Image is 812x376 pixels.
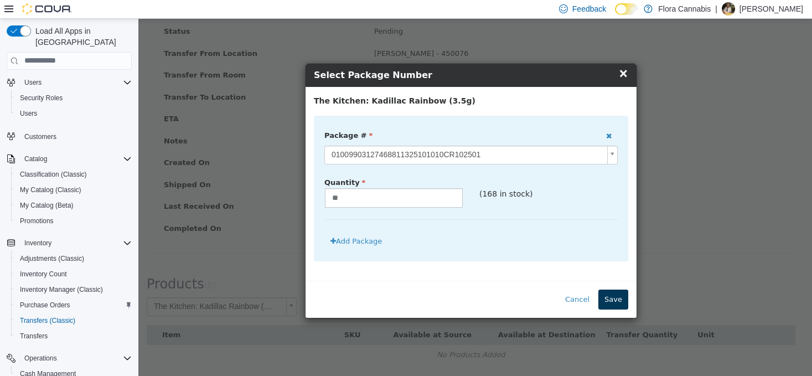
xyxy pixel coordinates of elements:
span: Customers [20,129,132,143]
span: Customers [24,132,56,141]
span: Purchase Orders [15,298,132,312]
button: Catalog [20,152,51,166]
a: Security Roles [15,91,67,105]
button: Transfers (Classic) [11,313,136,328]
img: Cova [22,3,72,14]
button: Classification (Classic) [11,167,136,182]
a: Users [15,107,42,120]
span: × [480,48,490,61]
span: Operations [24,354,57,363]
span: Classification (Classic) [20,170,87,179]
span: Transfers [15,329,132,343]
span: Inventory [20,236,132,250]
span: My Catalog (Classic) [15,183,132,197]
button: Add Package [186,213,250,233]
span: My Catalog (Classic) [20,186,81,194]
span: Inventory Count [15,267,132,281]
span: Catalog [24,154,47,163]
button: Users [20,76,46,89]
span: Load All Apps in [GEOGRAPHIC_DATA] [31,25,132,48]
button: Catalog [2,151,136,167]
span: Inventory Manager (Classic) [20,285,103,294]
span: Dark Mode [615,15,616,16]
button: Operations [2,351,136,366]
span: Adjustments (Classic) [20,254,84,263]
span: Transfers (Classic) [15,314,132,327]
button: Inventory [20,236,56,250]
span: Inventory [24,239,51,248]
button: Inventory Count [11,266,136,282]
button: My Catalog (Beta) [11,198,136,213]
span: Security Roles [20,94,63,102]
button: Inventory [2,235,136,251]
input: Dark Mode [615,3,638,15]
span: My Catalog (Beta) [20,201,74,210]
span: Package # [186,112,234,121]
button: Users [11,106,136,121]
button: Cancel [421,271,457,291]
a: Promotions [15,214,58,228]
span: 01009903127468811325101010CR102501 [187,127,464,145]
p: Flora Cannabis [658,2,711,16]
span: Classification (Classic) [15,168,132,181]
span: Promotions [20,217,54,225]
span: Feedback [572,3,606,14]
p: | [715,2,717,16]
span: Inventory Manager (Classic) [15,283,132,296]
button: My Catalog (Classic) [11,182,136,198]
p: [PERSON_NAME] [739,2,803,16]
span: Quantity [186,159,227,168]
button: Customers [2,128,136,144]
span: Users [24,78,42,87]
span: Adjustments (Classic) [15,252,132,265]
a: Inventory Manager (Classic) [15,283,107,296]
p: (168 in stock) [341,169,479,181]
span: Operations [20,352,132,365]
span: Transfers (Classic) [20,316,75,325]
button: Users [2,75,136,90]
label: The Kitchen: Kadillac Rainbow (3.5g) [175,76,337,88]
h4: Select Package Number [175,50,490,63]
button: Security Roles [11,90,136,106]
button: Operations [20,352,61,365]
span: Users [15,107,132,120]
a: My Catalog (Classic) [15,183,86,197]
span: Security Roles [15,91,132,105]
span: Inventory Count [20,270,67,279]
span: Catalog [20,152,132,166]
button: Adjustments (Classic) [11,251,136,266]
button: Promotions [11,213,136,229]
a: Inventory Count [15,267,71,281]
button: Inventory Manager (Classic) [11,282,136,297]
span: Purchase Orders [20,301,70,310]
a: Customers [20,130,61,143]
button: Save [460,271,490,291]
span: Transfers [20,332,48,341]
div: Lance Blair [722,2,735,16]
a: Adjustments (Classic) [15,252,89,265]
button: Transfers [11,328,136,344]
a: My Catalog (Beta) [15,199,78,212]
a: Transfers (Classic) [15,314,80,327]
a: Classification (Classic) [15,168,91,181]
span: Promotions [15,214,132,228]
a: Transfers [15,329,52,343]
a: Purchase Orders [15,298,75,312]
button: Purchase Orders [11,297,136,313]
span: Users [20,76,132,89]
span: Users [20,109,37,118]
span: My Catalog (Beta) [15,199,132,212]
